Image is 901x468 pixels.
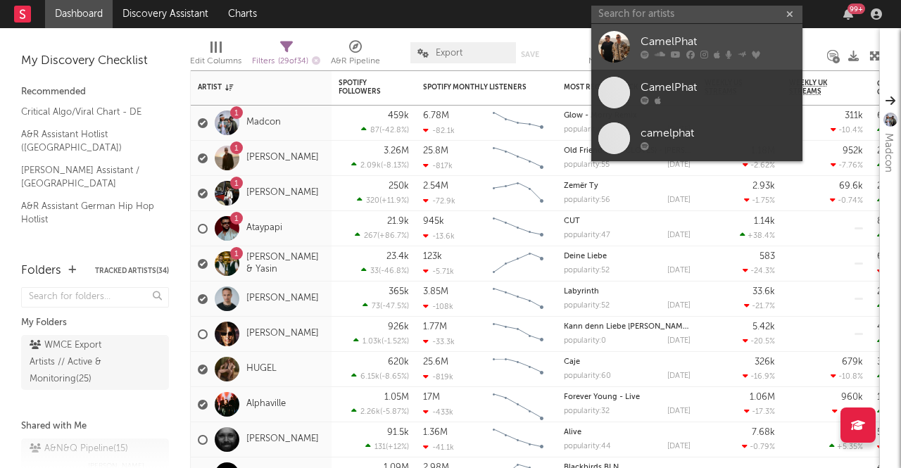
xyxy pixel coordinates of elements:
[564,196,610,204] div: popularity: 56
[423,302,453,311] div: -108k
[423,322,447,331] div: 1.77M
[486,246,550,282] svg: Chart title
[564,182,691,190] div: Zemër Ty
[436,49,462,58] span: Export
[667,372,691,380] div: [DATE]
[848,4,865,14] div: 99 +
[389,182,409,191] div: 250k
[21,104,155,120] a: Critical Algo/Viral Chart - DE
[246,363,277,375] a: HUGEL
[486,211,550,246] svg: Chart title
[564,83,669,91] div: Most Recent Track
[370,267,379,275] span: 33
[486,176,550,211] svg: Chart title
[21,263,61,279] div: Folders
[372,303,380,310] span: 73
[591,70,802,115] a: CamelPhat
[564,182,598,190] a: Zemër Ty
[667,232,691,239] div: [DATE]
[486,352,550,387] svg: Chart title
[743,372,775,381] div: -16.9 %
[351,160,409,170] div: ( )
[740,231,775,240] div: +38.4 %
[355,231,409,240] div: ( )
[842,358,863,367] div: 679k
[388,358,409,367] div: 620k
[21,287,169,308] input: Search for folders...
[246,328,319,340] a: [PERSON_NAME]
[743,266,775,275] div: -24.3 %
[841,393,863,402] div: 960k
[423,337,455,346] div: -33.3k
[588,35,662,76] div: Notifications (Artist)
[423,358,448,367] div: 25.6M
[521,51,539,58] button: Save
[564,267,610,274] div: popularity: 52
[667,337,691,345] div: [DATE]
[379,232,407,240] span: +86.7 %
[564,393,640,401] a: Forever Young - Live
[252,35,320,76] div: Filters(29 of 34)
[423,252,442,261] div: 123k
[30,337,129,388] div: WMCE Export Artists // Active & Monitoring ( 25 )
[423,83,529,91] div: Spotify Monthly Listeners
[667,302,691,310] div: [DATE]
[423,372,453,381] div: -819k
[423,407,453,417] div: -433k
[667,443,691,450] div: [DATE]
[752,428,775,437] div: 7.68k
[830,196,863,205] div: -0.74 %
[752,287,775,296] div: 33.6k
[387,428,409,437] div: 91.5k
[21,53,169,70] div: My Discovery Checklist
[423,126,455,135] div: -82.1k
[360,162,381,170] span: 2.09k
[486,106,550,141] svg: Chart title
[423,267,454,276] div: -5.71k
[829,442,863,451] div: +5.35 %
[564,323,691,331] div: Kann denn Liebe Sünde sein
[246,187,319,199] a: [PERSON_NAME]
[364,232,377,240] span: 267
[423,428,448,437] div: 1.36M
[365,442,409,451] div: ( )
[388,111,409,120] div: 459k
[370,127,379,134] span: 87
[252,53,320,70] div: Filters
[564,288,599,296] a: Labyrinth
[564,112,637,120] a: Glow - Morry Remix
[351,372,409,381] div: ( )
[386,252,409,261] div: 23.4k
[384,393,409,402] div: 1.05M
[423,196,455,205] div: -72.9k
[95,267,169,274] button: Tracked Artists(34)
[423,232,455,241] div: -13.6k
[564,337,606,345] div: popularity: 0
[246,152,319,164] a: [PERSON_NAME]
[363,301,409,310] div: ( )
[591,24,802,70] a: CamelPhat
[353,336,409,346] div: ( )
[331,53,380,70] div: A&R Pipeline
[198,83,303,91] div: Artist
[641,34,795,51] div: CamelPhat
[246,293,319,305] a: [PERSON_NAME]
[382,373,407,381] span: -8.65 %
[21,163,155,191] a: [PERSON_NAME] Assistant / [GEOGRAPHIC_DATA]
[246,117,281,129] a: Madcon
[564,112,691,120] div: Glow - Morry Remix
[363,338,382,346] span: 1.03k
[591,115,802,161] a: camelphat
[839,182,863,191] div: 69.6k
[564,393,691,401] div: Forever Young - Live
[486,317,550,352] svg: Chart title
[21,234,155,263] a: Spotify Track Velocity Chart / DE
[564,147,750,155] a: Old Friend (feat. CLOVES) - [PERSON_NAME] Remix
[423,111,449,120] div: 6.78M
[742,442,775,451] div: -0.79 %
[564,302,610,310] div: popularity: 52
[21,198,155,227] a: A&R Assistant German Hip Hop Hotlist
[30,441,128,457] div: A&N&Q Pipeline ( 15 )
[423,146,448,156] div: 25.8M
[843,146,863,156] div: 952k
